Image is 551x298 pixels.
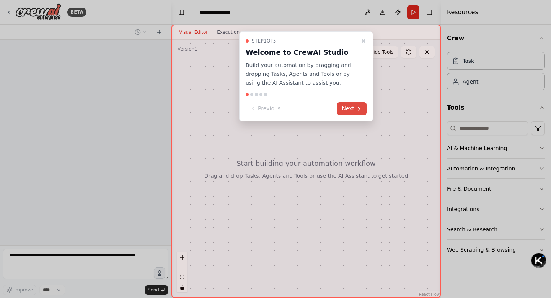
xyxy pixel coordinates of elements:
span: Step 1 of 5 [252,38,276,44]
button: Hide left sidebar [176,7,187,18]
button: Previous [246,102,285,115]
h3: Welcome to CrewAI Studio [246,47,357,58]
button: Next [337,102,367,115]
button: Close walkthrough [359,36,368,46]
p: Build your automation by dragging and dropping Tasks, Agents and Tools or by using the AI Assista... [246,61,357,87]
